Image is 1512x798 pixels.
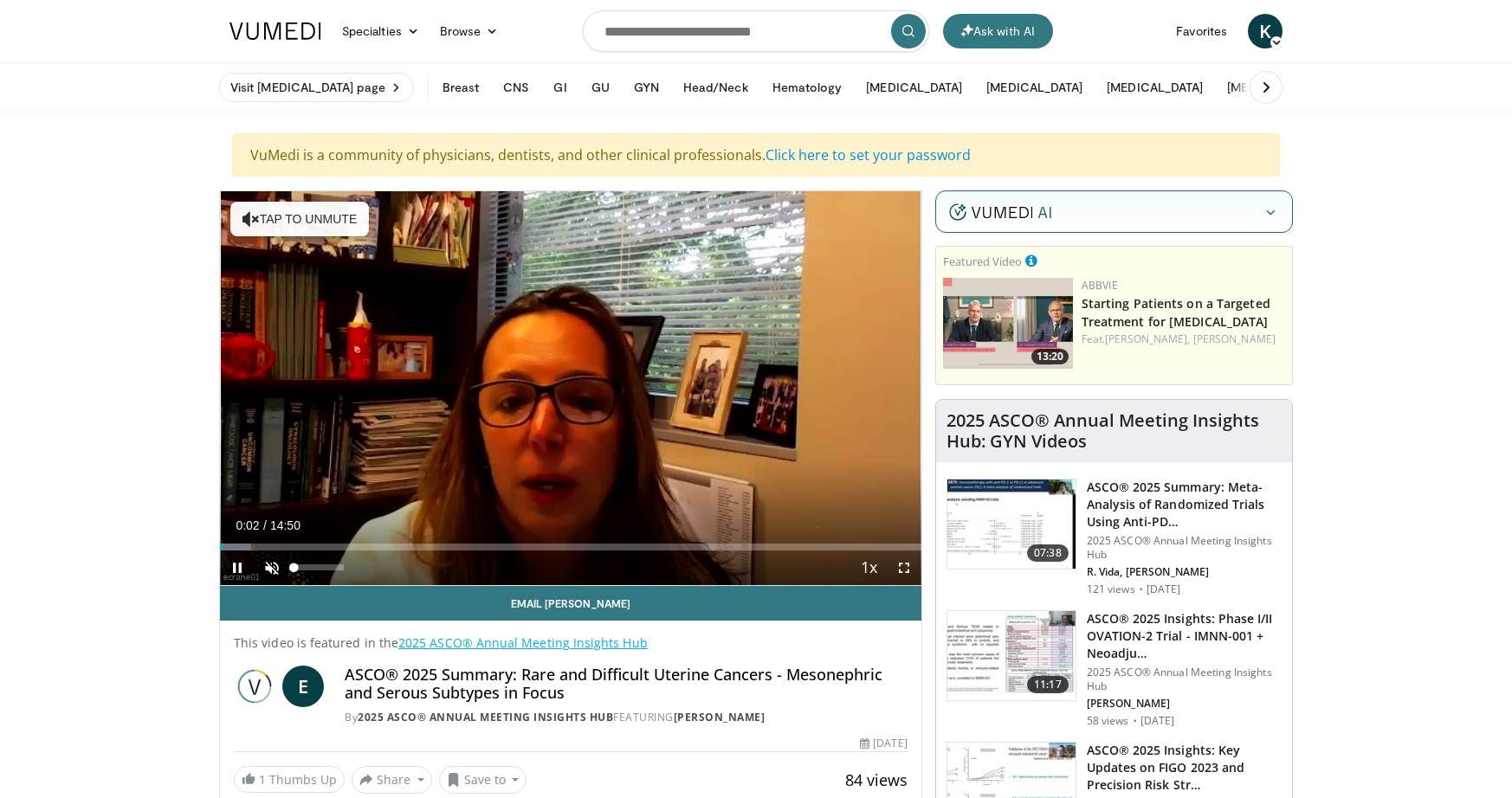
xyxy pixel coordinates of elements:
div: Feat. [1082,331,1285,347]
button: GYN [624,70,669,105]
h4: 2025 ASCO® Annual Meeting Insights Hub: GYN Videos [947,410,1282,452]
h4: ASCO® 2025 Summary: Rare and Difficult Uterine Cancers - Mesonephric and Serous Subtypes in Focus [345,666,908,703]
button: Head/Neck [673,70,759,105]
input: Search topics, interventions [583,10,929,52]
button: Unmute [255,550,289,585]
p: This video is featured in the [234,634,908,652]
button: Playback Rate [852,550,887,585]
a: Visit [MEDICAL_DATA] page [219,73,414,102]
div: VuMedi is a community of physicians, dentists, and other clinical professionals. [232,133,1280,177]
a: [PERSON_NAME] [674,710,766,724]
video-js: Video Player [220,191,921,586]
a: Browse [430,14,509,48]
span: 07:38 [1027,544,1069,562]
span: 0:02 [236,518,259,532]
a: [PERSON_NAME] [1193,331,1276,346]
span: 11:17 [1027,676,1069,693]
img: vumedi-ai-logo.v2.svg [949,203,1051,221]
button: Share [352,766,432,794]
button: [MEDICAL_DATA] [856,70,972,105]
a: 07:38 ASCO® 2025 Summary: Meta-Analysis of Randomized Trials Using Anti-PD… 2025 ASCO® Annual Mee... [947,479,1282,596]
span: / [263,518,267,532]
p: [DATE] [1140,714,1175,728]
h3: ASCO® 2025 Insights: Phase I/II OVATION-2 Trial - IMNN-001 + Neoadju… [1087,610,1282,662]
p: 58 views [1087,714,1129,728]
p: 2025 ASCO® Annual Meeting Insights Hub [1087,666,1282,693]
button: GU [581,70,620,105]
a: 11:17 ASCO® 2025 Insights: Phase I/II OVATION-2 Trial - IMNN-001 + Neoadju… 2025 ASCO® Annual Mee... [947,610,1282,728]
button: Pause [220,550,255,585]
a: E [282,666,324,707]
h3: ASCO® 2025 Insights: Key Updates on FIGO 2023 and Precision Risk Str… [1087,742,1282,794]
p: 121 views [1087,582,1135,596]
button: GI [543,70,577,105]
img: 6ca01499-7cce-452c-88aa-23c3ba7ab00f.png.150x105_q85_crop-smart_upscale.png [943,278,1073,369]
img: 27a61841-34ce-4a25-b9f4-bdd0d7462ece.150x105_q85_crop-smart_upscale.jpg [947,479,1076,570]
img: VuMedi Logo [229,23,321,40]
button: Hematology [762,70,853,105]
a: AbbVie [1082,278,1118,293]
a: K [1248,14,1283,48]
a: 2025 ASCO® Annual Meeting Insights Hub [358,710,613,724]
small: Featured Video [943,254,1022,269]
p: R. Vida, [PERSON_NAME] [1087,565,1282,579]
button: Breast [432,70,489,105]
button: [MEDICAL_DATA] [1096,70,1213,105]
a: 13:20 [943,278,1073,369]
button: [MEDICAL_DATA] [976,70,1093,105]
div: By FEATURING [345,710,908,725]
button: Save to [439,766,527,794]
a: [PERSON_NAME], [1105,331,1190,346]
button: Fullscreen [887,550,921,585]
p: 2025 ASCO® Annual Meeting Insights Hub [1087,534,1282,562]
a: Email [PERSON_NAME] [220,586,921,621]
img: eed11912-33d7-4dd7-8f57-7b492d6c0699.150x105_q85_crop-smart_upscale.jpg [947,611,1076,701]
span: 84 views [845,769,908,790]
button: Tap to unmute [230,202,369,236]
a: Starting Patients on a Targeted Treatment for [MEDICAL_DATA] [1082,295,1270,330]
a: Specialties [332,14,430,48]
h3: ASCO® 2025 Summary: Meta-Analysis of Randomized Trials Using Anti-PD… [1087,479,1282,531]
div: · [1139,582,1143,596]
img: 2025 ASCO® Annual Meeting Insights Hub [234,666,275,707]
button: Ask with AI [943,14,1053,48]
div: Volume Level [294,564,343,570]
button: [MEDICAL_DATA] [1217,70,1334,105]
div: [DATE] [860,736,907,751]
span: 1 [259,771,266,788]
div: Progress Bar [220,544,921,550]
a: 1 Thumbs Up [234,766,345,793]
a: 2025 ASCO® Annual Meeting Insights Hub [398,634,648,651]
a: Favorites [1166,14,1237,48]
span: 13:20 [1031,349,1069,364]
a: Click here to set your password [766,145,971,164]
p: [DATE] [1147,582,1181,596]
div: · [1133,714,1137,728]
button: CNS [493,70,540,105]
span: 14:50 [270,518,300,532]
p: [PERSON_NAME] [1087,697,1282,711]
